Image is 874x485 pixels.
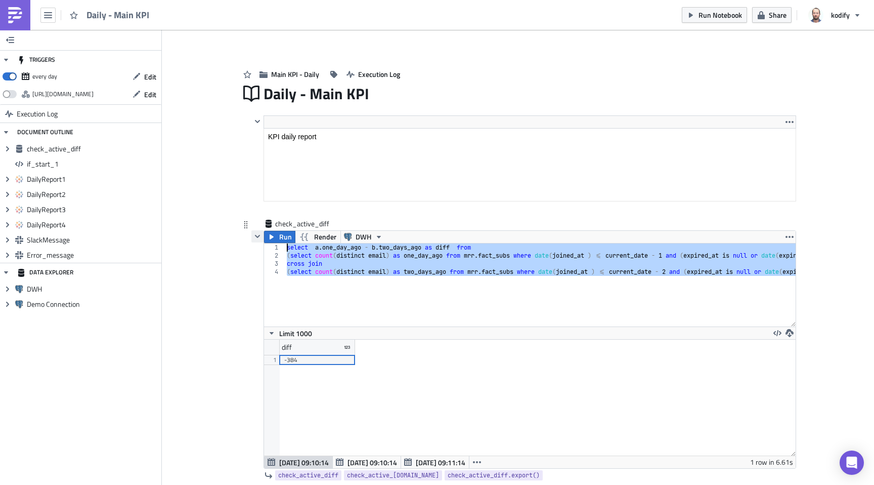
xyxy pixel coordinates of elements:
[264,456,333,468] button: [DATE] 09:10:14
[264,84,370,103] span: Daily - Main KPI
[144,71,156,82] span: Edit
[271,69,319,79] span: Main KPI - Daily
[264,252,285,260] div: 2
[807,7,824,24] img: Avatar
[278,470,338,480] span: check_active_diff
[27,190,159,199] span: DailyReport2
[831,10,850,20] span: kodify
[27,300,159,309] span: Demo Connection
[27,285,159,294] span: DWH
[27,220,159,229] span: DailyReport4
[752,7,792,23] button: Share
[416,457,465,468] span: [DATE] 09:11:14
[27,144,159,153] span: check_active_diff
[279,328,312,339] span: Limit 1000
[7,7,23,23] img: PushMetrics
[127,87,161,102] button: Edit
[17,105,58,123] span: Execution Log
[144,89,156,100] span: Edit
[17,123,73,141] div: DOCUMENT OUTLINE
[282,340,292,355] div: diff
[341,66,405,82] button: Execution Log
[251,115,264,128] button: Hide content
[448,470,540,480] span: check_active_diff.export()
[32,69,57,84] div: every day
[264,268,285,276] div: 4
[340,231,386,243] button: DWH
[4,4,506,12] body: Rich Text Area. Press ALT-0 for help.
[275,470,341,480] a: check_active_diff
[32,87,94,102] div: https://pushmetrics.io/api/v1/report/MeL9WZGozZ/webhook?token=1376edafa6c84120af63810cb099268a
[264,327,316,339] button: Limit 1000
[314,231,336,243] span: Render
[27,251,159,260] span: Error_message
[445,470,543,480] a: check_active_diff.export()
[332,456,401,468] button: [DATE] 09:10:14
[4,4,506,12] p: Daily KPI.
[264,244,285,252] div: 1
[127,69,161,85] button: Edit
[264,260,285,268] div: 3
[802,4,866,26] button: kodify
[347,457,397,468] span: [DATE] 09:10:14
[347,470,439,480] span: check_active_[DOMAIN_NAME]
[17,263,73,281] div: DATA EXPLORER
[279,231,292,243] span: Run
[254,66,324,82] button: Main KPI - Daily
[344,470,442,480] a: check_active_[DOMAIN_NAME]
[284,355,350,365] div: -384
[682,7,747,23] button: Run Notebook
[27,175,159,184] span: DailyReport1
[840,451,864,475] div: Open Intercom Messenger
[86,9,150,21] span: Daily - Main KPI
[275,219,330,229] span: check_active_diff
[27,235,159,245] span: SlackMessage
[769,10,786,20] span: Share
[698,10,742,20] span: Run Notebook
[750,456,793,468] div: 1 row in 6.61s
[4,4,506,12] p: Error in active subscribers. No KPI report sent.
[17,51,55,69] div: TRIGGERS
[27,205,159,214] span: DailyReport3
[264,231,295,243] button: Run
[358,69,400,79] span: Execution Log
[295,231,341,243] button: Render
[401,456,469,468] button: [DATE] 09:11:14
[356,231,371,243] span: DWH
[251,230,264,242] button: Hide content
[27,159,159,169] span: if_start_1
[264,129,796,201] iframe: Rich Text Area
[279,457,329,468] span: [DATE] 09:10:14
